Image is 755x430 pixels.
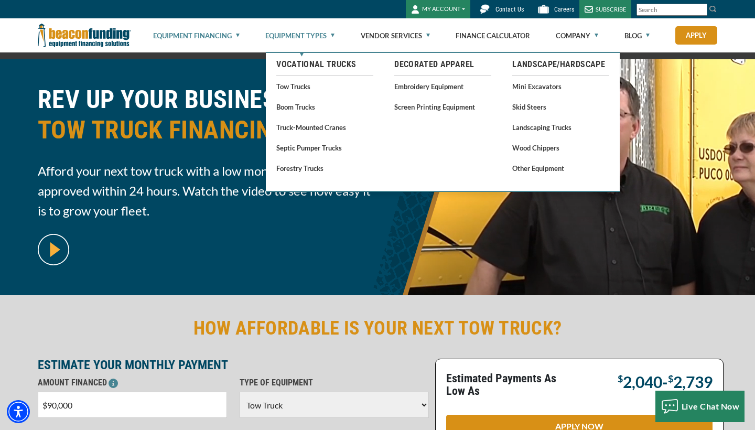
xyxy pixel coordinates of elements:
span: Careers [554,6,574,13]
a: Vocational Trucks [276,58,373,71]
a: Decorated Apparel [394,58,491,71]
a: Equipment Types [265,19,335,52]
a: Other Equipment [512,162,609,175]
p: - [618,372,713,389]
a: Company [556,19,598,52]
a: Mini Excavators [512,80,609,93]
a: Septic Pumper Trucks [276,141,373,154]
a: Tow Trucks [276,80,373,93]
button: Live Chat Now [655,391,745,422]
a: Boom Trucks [276,100,373,113]
a: Landscape/Hardscape [512,58,609,71]
a: Blog [624,19,650,52]
p: TYPE OF EQUIPMENT [240,377,429,389]
input: $ [38,392,227,418]
a: Skid Steers [512,100,609,113]
span: $ [618,373,623,384]
a: Wood Chippers [512,141,609,154]
img: Search [709,5,717,13]
a: Clear search text [696,6,705,14]
p: AMOUNT FINANCED [38,377,227,389]
span: 2,739 [673,372,713,391]
input: Search [637,4,707,16]
span: Contact Us [495,6,524,13]
span: Afford your next tow truck with a low monthly payment. Get approved within 24 hours. Watch the vi... [38,161,371,221]
img: Beacon Funding Corporation logo [38,18,131,52]
span: Live Chat Now [682,401,740,411]
a: Equipment Financing [153,19,240,52]
a: Truck-Mounted Cranes [276,121,373,134]
h1: REV UP YOUR BUSINESS [38,84,371,153]
p: Estimated Payments As Low As [446,372,573,397]
span: TOW TRUCK FINANCING [38,115,371,145]
h2: HOW AFFORDABLE IS YOUR NEXT TOW TRUCK? [38,316,717,340]
p: ESTIMATE YOUR MONTHLY PAYMENT [38,359,429,371]
a: Forestry Trucks [276,162,373,175]
span: $ [668,373,673,384]
a: Finance Calculator [456,19,530,52]
a: Vendor Services [361,19,430,52]
img: video modal pop-up play button [38,234,69,265]
a: Screen Printing Equipment [394,100,491,113]
span: 2,040 [623,372,662,391]
a: Embroidery Equipment [394,80,491,93]
a: Landscaping Trucks [512,121,609,134]
div: Accessibility Menu [7,400,30,423]
a: Apply [675,26,717,45]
